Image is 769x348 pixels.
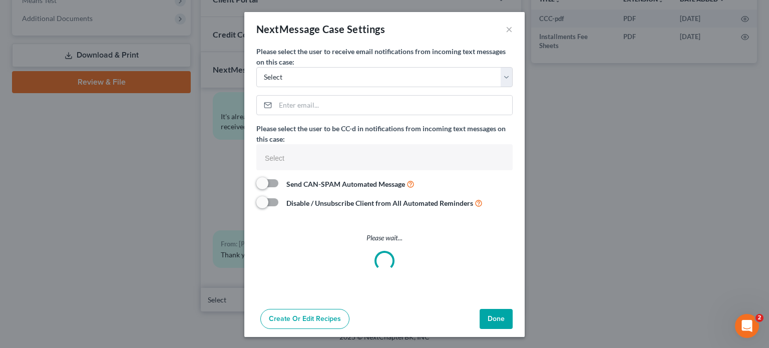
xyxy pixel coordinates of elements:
[256,233,513,243] p: Please wait...
[506,23,513,35] button: ×
[256,123,513,144] label: Please select the user to be CC-d in notifications from incoming text messages on this case:
[755,314,763,322] span: 2
[735,314,759,338] iframe: Intercom live chat
[275,96,512,115] input: Enter email...
[256,22,385,36] div: NextMessage Case Settings
[286,180,405,188] strong: Send CAN-SPAM Automated Message
[260,309,349,329] a: Create or Edit Recipes
[286,199,473,207] strong: Disable / Unsubscribe Client from All Automated Reminders
[480,309,513,329] button: Done
[256,46,513,67] label: Please select the user to receive email notifications from incoming text messages on this case:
